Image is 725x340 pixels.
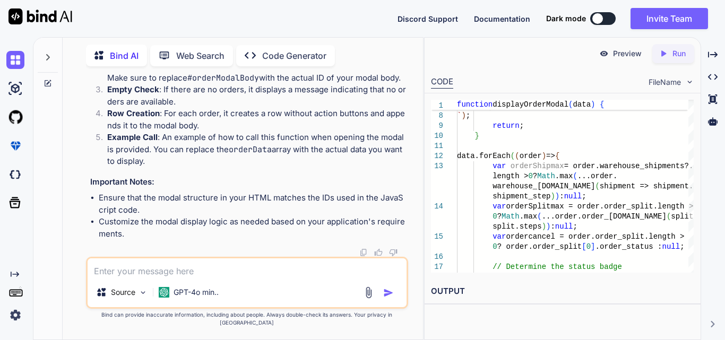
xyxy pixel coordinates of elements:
img: icon [383,287,394,298]
button: Invite Team [631,8,708,29]
span: FileName [649,77,681,88]
h2: OUTPUT [425,279,701,304]
span: data [573,100,591,109]
span: ordercancel = order.order_split.length > [506,232,684,241]
span: var [493,162,506,170]
span: orderShipmax [511,162,564,170]
span: null [564,192,582,200]
div: 10 [431,131,443,141]
div: 12 [431,151,443,161]
button: Documentation [474,13,530,24]
span: null [662,242,680,251]
img: like [374,248,383,257]
span: ) [461,111,465,120]
span: ? [497,212,502,221]
span: ...order. [577,172,618,180]
span: { [555,152,559,160]
span: ? order.order_split [497,242,582,251]
span: .order_status : [595,242,662,251]
p: GPT-4o min.. [174,287,219,298]
div: 17 [431,262,443,272]
p: Run [672,48,686,59]
li: Ensure that the modal structure in your HTML matches the IDs used in the JavaScript code. [99,192,406,216]
code: orderData [229,144,272,155]
span: ; [680,242,684,251]
span: : [559,192,564,200]
span: ) [546,222,550,231]
span: shipment => shipment. [600,182,693,190]
img: copy [359,248,368,257]
span: ( [511,152,515,160]
div: 18 [431,272,443,282]
img: ai-studio [6,80,24,98]
p: Bind AI [110,49,139,62]
span: .max [555,172,573,180]
span: var [493,232,506,241]
span: ; [466,111,470,120]
span: 0 [493,212,497,221]
span: split => [671,212,706,221]
span: ) [591,100,595,109]
span: Documentation [474,14,530,23]
li: : If there are no orders, it displays a message indicating that no orders are available. [99,84,406,108]
span: } [475,132,479,140]
span: length > [493,172,528,180]
span: shipment_step [493,192,550,200]
img: GPT-4o mini [159,287,169,298]
h3: Important Notes: [90,176,406,188]
span: ( [568,100,573,109]
img: premium [6,137,24,155]
span: split.steps [493,222,541,231]
img: Pick Models [139,288,148,297]
strong: Row Creation [107,108,160,118]
span: order [520,152,542,160]
span: Math [537,172,555,180]
strong: Example Call [107,132,158,142]
span: warehouse_[DOMAIN_NAME] [493,182,595,190]
span: 0 [586,242,591,251]
p: Code Generator [262,49,326,62]
div: 8 [431,111,443,121]
code: #orderModalBody [187,73,259,83]
div: 14 [431,202,443,212]
span: 1 [431,101,443,111]
p: Web Search [176,49,225,62]
img: chevron down [685,77,694,86]
div: CODE [431,76,453,89]
span: : [550,222,555,231]
p: Preview [613,48,642,59]
span: ( [667,212,671,221]
img: dislike [389,248,398,257]
li: Customize the modal display logic as needed based on your application's requirements. [99,216,406,240]
span: ; [582,192,586,200]
span: ( [537,212,541,221]
span: ` [457,111,461,120]
span: return [493,121,519,130]
img: attachment [362,286,375,299]
img: githubLight [6,108,24,126]
button: Discord Support [398,13,458,24]
img: chat [6,51,24,69]
img: darkCloudIdeIcon [6,165,24,184]
span: ) [555,192,559,200]
li: : An example of how to call this function when opening the modal is provided. You can replace the... [99,132,406,168]
span: Math [502,212,520,221]
img: settings [6,306,24,324]
div: 11 [431,141,443,151]
div: 13 [431,161,443,171]
span: ; [573,222,577,231]
span: = order.warehouse_shipments?. [564,162,694,170]
span: ) [550,192,555,200]
span: ? [533,172,537,180]
img: Bind AI [8,8,72,24]
span: available</div> [511,101,577,110]
span: .max [520,212,538,221]
div: 9 [431,121,443,131]
span: data.forEach [457,152,511,160]
img: preview [599,49,609,58]
span: ( [573,172,577,180]
p: Bind can provide inaccurate information, including about people. Always double-check its answers.... [86,311,408,327]
span: function [457,100,493,109]
span: 0 [528,172,532,180]
span: orderSplitmax = order.order_split.length > [506,202,693,211]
